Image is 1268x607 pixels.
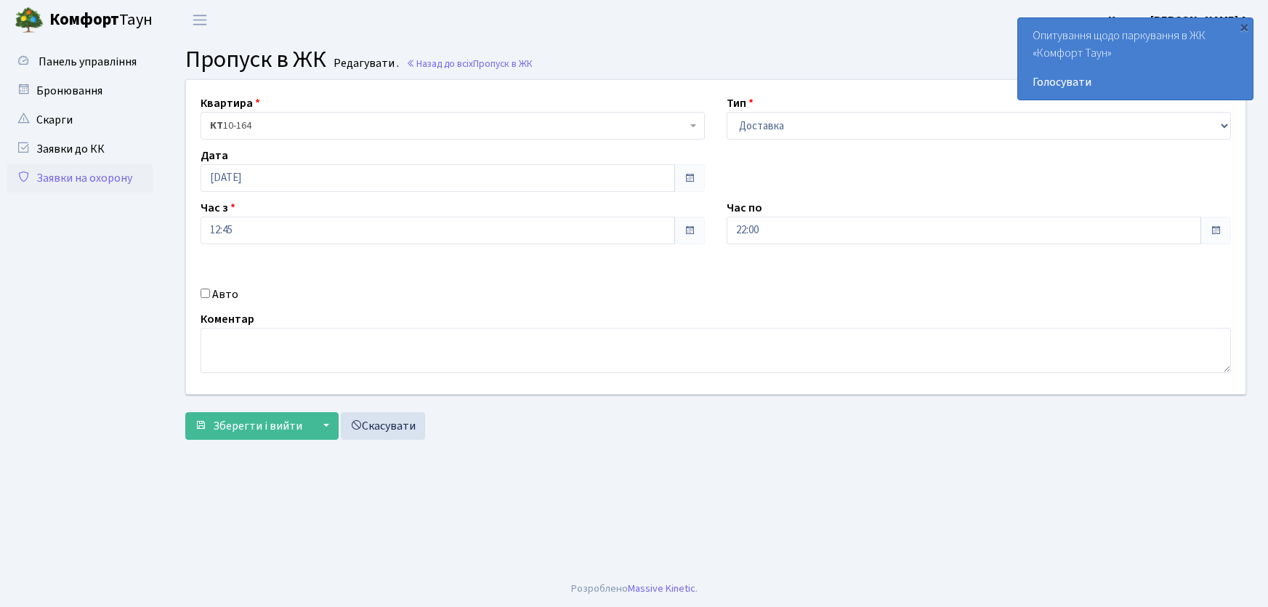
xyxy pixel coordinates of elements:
label: Квартира [201,95,260,112]
b: Цитрус [PERSON_NAME] А. [1108,12,1251,28]
button: Переключити навігацію [182,8,218,32]
div: × [1237,20,1251,34]
img: logo.png [15,6,44,35]
span: Пропуск в ЖК [185,43,326,76]
a: Бронювання [7,76,153,105]
b: КТ [210,118,223,133]
a: Панель управління [7,47,153,76]
a: Голосувати [1033,73,1238,91]
button: Зберегти і вийти [185,412,312,440]
span: <b>КТ</b>&nbsp;&nbsp;&nbsp;&nbsp;10-164 [201,112,705,140]
a: Заявки на охорону [7,164,153,193]
a: Назад до всіхПропуск в ЖК [406,57,533,71]
label: Час з [201,199,235,217]
a: Заявки до КК [7,134,153,164]
a: Скарги [7,105,153,134]
label: Дата [201,147,228,164]
label: Коментар [201,310,254,328]
b: Комфорт [49,8,119,31]
label: Час по [727,199,762,217]
a: Massive Kinetic [628,581,695,596]
span: <b>КТ</b>&nbsp;&nbsp;&nbsp;&nbsp;10-164 [210,118,687,133]
div: Розроблено . [571,581,698,597]
span: Таун [49,8,153,33]
a: Цитрус [PERSON_NAME] А. [1108,12,1251,29]
label: Тип [727,95,754,112]
span: Зберегти і вийти [213,418,302,434]
span: Панель управління [39,54,137,70]
div: Опитування щодо паркування в ЖК «Комфорт Таун» [1018,18,1253,100]
small: Редагувати . [331,57,399,71]
label: Авто [212,286,238,303]
a: Скасувати [341,412,425,440]
span: Пропуск в ЖК [473,57,533,71]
